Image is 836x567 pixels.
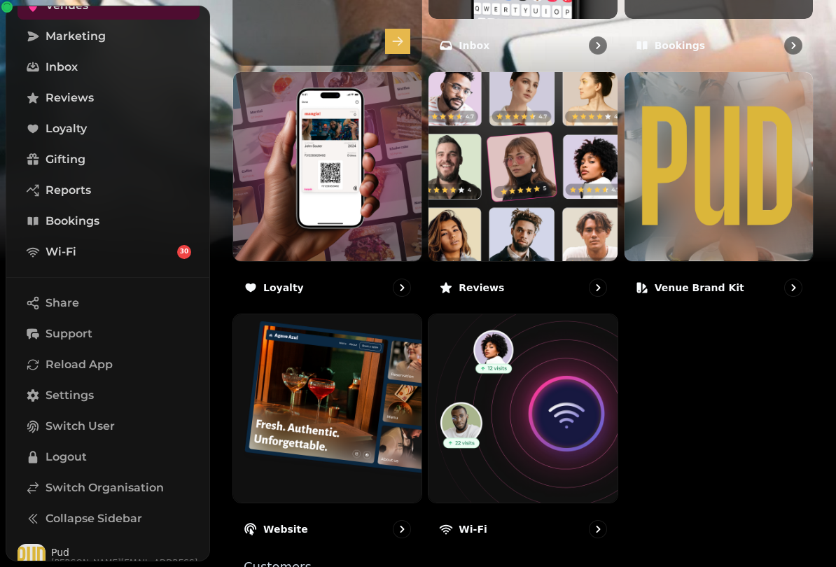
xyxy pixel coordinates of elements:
[46,418,115,435] span: Switch User
[46,59,78,76] span: Inbox
[624,71,814,307] a: Venue brand kitVenue brand kit
[786,38,800,52] svg: go to
[263,281,304,295] p: Loyalty
[395,281,409,295] svg: go to
[459,38,489,52] p: Inbox
[18,351,200,379] button: Reload App
[46,479,164,496] span: Switch Organisation
[429,314,617,503] img: Wi-Fi
[46,213,99,230] span: Bookings
[263,522,308,536] p: Website
[428,71,618,307] a: ReviewsReviews
[46,449,87,465] span: Logout
[18,84,200,112] a: Reviews
[18,53,200,81] a: Inbox
[46,151,85,168] span: Gifting
[18,505,200,533] button: Collapse Sidebar
[428,314,618,549] a: Wi-FiWi-Fi
[46,244,76,260] span: Wi-Fi
[18,474,200,502] a: Switch Organisation
[591,38,605,52] svg: go to
[233,72,422,260] img: Loyalty
[51,547,197,557] span: Pud
[18,238,200,266] a: Wi-Fi30
[232,314,422,549] a: WebsiteWebsite
[180,247,189,257] span: 30
[18,146,200,174] a: Gifting
[395,522,409,536] svg: go to
[625,72,813,260] img: aHR0cHM6Ly9maWxlcy5zdGFtcGVkZS5haS8wMzEyNjA1NS0zNjFmLTExZWEtOTQ3Mi0wNmE0ZDY1OTcxNjAvbWVkaWEvMTcyO...
[18,115,200,143] a: Loyalty
[429,72,617,260] img: Reviews
[459,522,487,536] p: Wi-Fi
[18,22,200,50] a: Marketing
[46,325,92,342] span: Support
[46,510,142,527] span: Collapse Sidebar
[18,320,200,348] button: Support
[786,281,800,295] svg: go to
[46,295,79,311] span: Share
[46,90,94,106] span: Reviews
[46,28,106,45] span: Marketing
[46,387,94,404] span: Settings
[18,381,200,409] a: Settings
[18,289,200,317] button: Share
[232,71,422,307] a: LoyaltyLoyalty
[18,412,200,440] button: Switch User
[46,182,91,199] span: Reports
[18,207,200,235] a: Bookings
[459,281,504,295] p: Reviews
[18,176,200,204] a: Reports
[591,522,605,536] svg: go to
[18,443,200,471] button: Logout
[655,281,744,295] p: Venue brand kit
[233,314,422,503] img: Website
[591,281,605,295] svg: go to
[46,356,113,373] span: Reload App
[46,120,87,137] span: Loyalty
[655,38,705,52] p: Bookings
